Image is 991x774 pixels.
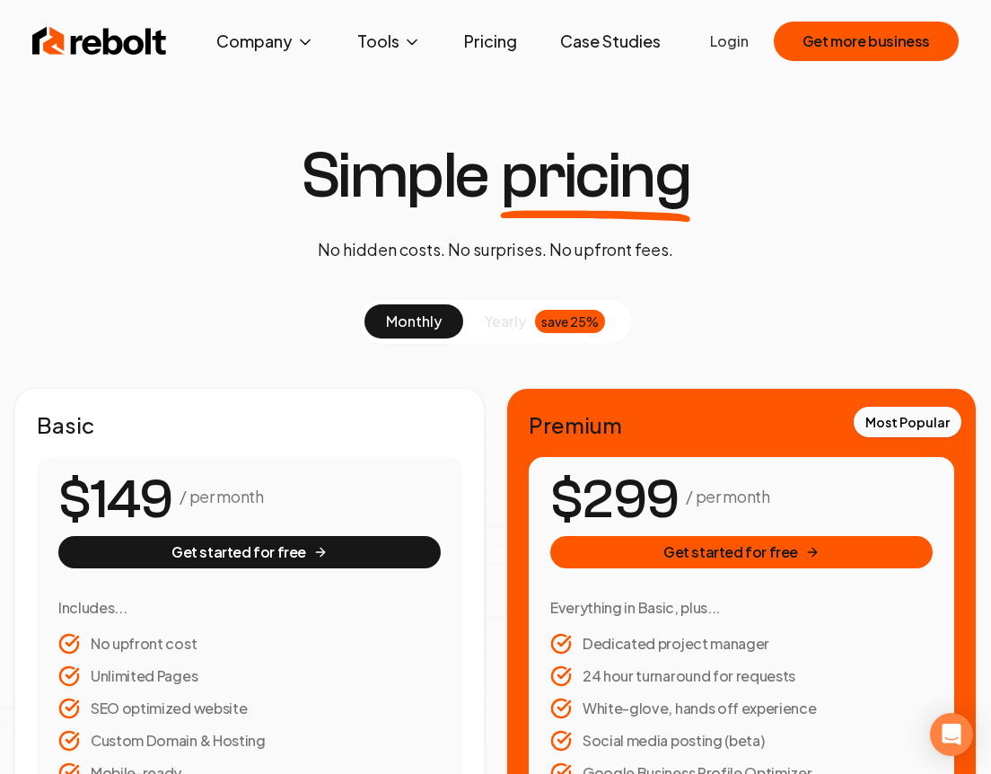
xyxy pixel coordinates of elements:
div: Open Intercom Messenger [930,713,973,756]
span: monthly [386,312,442,330]
h2: Basic [37,410,462,439]
p: / per month [686,484,769,509]
button: Get started for free [550,536,933,568]
a: Login [710,31,749,52]
span: yearly [485,311,526,332]
span: pricing [501,144,691,208]
li: Custom Domain & Hosting [58,730,441,752]
number-flow-react: $149 [58,460,172,541]
button: Get started for free [58,536,441,568]
li: White-glove, hands off experience [550,698,933,719]
h3: Includes... [58,597,441,619]
h1: Simple [301,144,691,208]
number-flow-react: $299 [550,460,679,541]
div: Most Popular [854,407,961,437]
div: save 25% [535,310,605,333]
li: Dedicated project manager [550,633,933,655]
img: Rebolt Logo [32,23,167,59]
li: 24 hour turnaround for requests [550,665,933,687]
li: No upfront cost [58,633,441,655]
button: yearlysave 25% [463,304,627,339]
li: Social media posting (beta) [550,730,933,752]
button: monthly [364,304,463,339]
a: Pricing [450,23,531,59]
button: Tools [343,23,435,59]
button: Get more business [774,22,959,61]
h3: Everything in Basic, plus... [550,597,933,619]
li: Unlimited Pages [58,665,441,687]
p: / per month [180,484,263,509]
p: No hidden costs. No surprises. No upfront fees. [318,237,673,262]
h2: Premium [529,410,954,439]
li: SEO optimized website [58,698,441,719]
button: Company [202,23,329,59]
a: Case Studies [546,23,675,59]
